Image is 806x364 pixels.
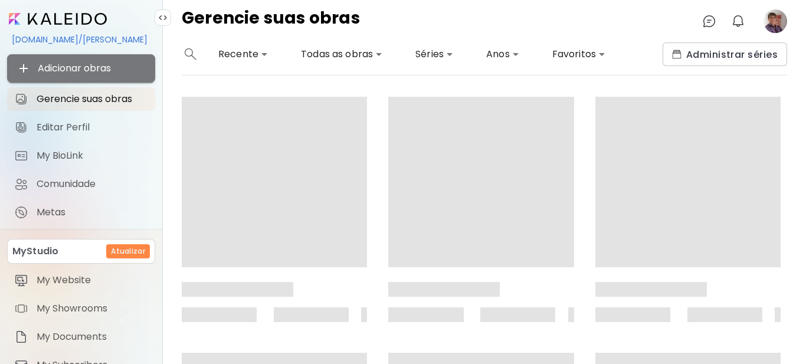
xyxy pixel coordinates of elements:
[7,144,155,168] a: completeMy BioLink iconMy BioLink
[14,177,28,191] img: Comunidade icon
[7,172,155,196] a: Comunidade iconComunidade
[481,45,524,64] div: Anos
[7,29,155,50] div: [DOMAIN_NAME]/[PERSON_NAME]
[14,205,28,219] img: Metas icon
[411,45,458,64] div: Séries
[37,331,148,343] span: My Documents
[14,273,28,287] img: item
[37,122,148,133] span: Editar Perfil
[37,274,148,286] span: My Website
[14,301,28,316] img: item
[7,297,155,320] a: itemMy Showrooms
[548,45,610,64] div: Favoritos
[296,45,387,64] div: Todas as obras
[672,50,682,59] img: collections
[214,45,273,64] div: Recente
[158,13,168,22] img: collapse
[7,268,155,292] a: itemMy Website
[14,92,28,106] img: Gerencie suas obras icon
[7,54,155,83] button: Adicionar obras
[182,9,360,33] h4: Gerencie suas obras
[182,42,199,66] button: search
[185,48,196,60] img: search
[7,87,155,111] a: Gerencie suas obras iconGerencie suas obras
[14,330,28,344] img: item
[17,61,146,76] span: Adicionar obras
[12,244,58,258] p: MyStudio
[14,149,28,163] img: My BioLink icon
[663,42,787,66] button: collectionsAdministrar séries
[37,303,148,314] span: My Showrooms
[702,14,716,28] img: chatIcon
[37,206,148,218] span: Metas
[111,246,145,257] h6: Atualizar
[37,150,148,162] span: My BioLink
[672,48,778,61] span: Administrar séries
[37,93,148,105] span: Gerencie suas obras
[7,116,155,139] a: Editar Perfil iconEditar Perfil
[7,201,155,224] a: completeMetas iconMetas
[37,178,148,190] span: Comunidade
[7,325,155,349] a: itemMy Documents
[728,11,748,31] button: bellIcon
[731,14,745,28] img: bellIcon
[14,120,28,135] img: Editar Perfil icon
